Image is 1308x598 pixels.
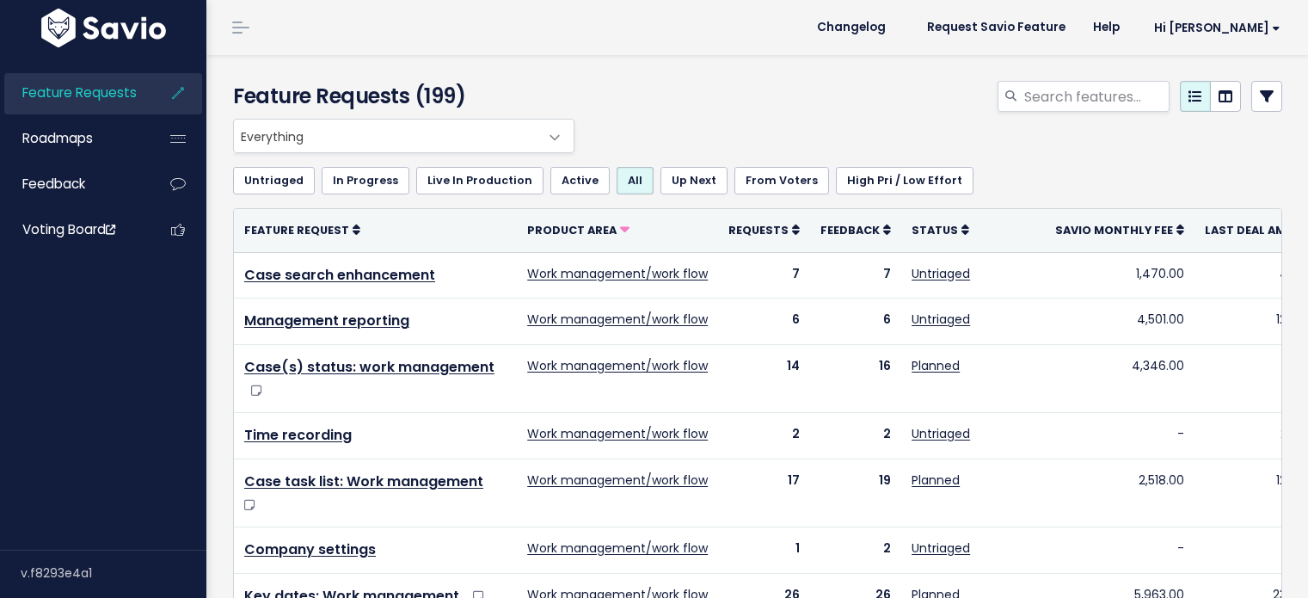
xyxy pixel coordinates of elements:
span: Savio Monthly Fee [1055,223,1173,237]
h4: Feature Requests (199) [233,81,566,112]
a: Time recording [244,425,352,445]
img: logo-white.9d6f32f41409.svg [37,9,170,47]
span: Changelog [817,22,886,34]
td: 2 [718,413,810,459]
span: Feature Request [244,223,349,237]
input: Search features... [1022,81,1170,112]
td: 4,346.00 [1045,345,1194,413]
span: Roadmaps [22,129,93,147]
td: 16 [810,345,901,413]
a: Case(s) status: work management [244,357,494,377]
span: Feedback [820,223,880,237]
span: Everything [234,120,539,152]
a: Request Savio Feature [913,15,1079,40]
span: Status [912,223,958,237]
a: Untriaged [912,539,970,557]
td: 2 [810,527,901,573]
a: Case search enhancement [244,265,435,285]
span: Requests [728,223,789,237]
td: - [1045,413,1194,459]
td: 17 [718,459,810,527]
a: Work management/work flow [527,265,708,282]
td: 4,501.00 [1045,299,1194,345]
td: 1 [718,527,810,573]
span: Voting Board [22,220,115,238]
span: Feature Requests [22,83,137,102]
a: Feedback [820,221,891,238]
span: Hi [PERSON_NAME] [1154,22,1280,34]
td: - [1045,527,1194,573]
td: 6 [718,299,810,345]
a: Work management/work flow [527,311,708,328]
a: Management reporting [244,311,409,330]
a: Product Area [527,221,629,238]
a: Savio Monthly Fee [1055,221,1184,238]
a: Untriaged [912,265,970,282]
a: Feedback [4,164,143,204]
a: Work management/work flow [527,357,708,374]
a: From Voters [734,167,829,194]
td: 2 [810,413,901,459]
a: Requests [728,221,800,238]
a: Work management/work flow [527,472,708,489]
td: 14 [718,345,810,413]
span: Product Area [527,223,617,237]
a: Active [550,167,610,194]
a: Untriaged [912,311,970,328]
a: Planned [912,472,960,489]
a: Untriaged [912,425,970,442]
a: Help [1079,15,1133,40]
ul: Filter feature requests [233,167,1282,194]
td: 1,470.00 [1045,252,1194,299]
a: Company settings [244,539,376,559]
td: 7 [718,252,810,299]
a: Planned [912,357,960,374]
a: Case task list: Work management [244,472,483,491]
span: Everything [233,119,574,153]
span: Feedback [22,175,85,193]
a: In Progress [322,167,409,194]
a: Up Next [660,167,728,194]
td: 7 [810,252,901,299]
td: 6 [810,299,901,345]
a: Status [912,221,969,238]
a: Voting Board [4,210,143,250]
a: Roadmaps [4,119,143,158]
a: Feature Requests [4,73,143,113]
a: Live In Production [416,167,543,194]
div: v.f8293e4a1 [21,551,206,595]
a: Work management/work flow [527,425,708,442]
a: Feature Request [244,221,360,238]
a: Untriaged [233,167,315,194]
a: High Pri / Low Effort [836,167,973,194]
a: Work management/work flow [527,539,708,557]
td: 19 [810,459,901,527]
a: Hi [PERSON_NAME] [1133,15,1294,41]
a: All [617,167,654,194]
td: 2,518.00 [1045,459,1194,527]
